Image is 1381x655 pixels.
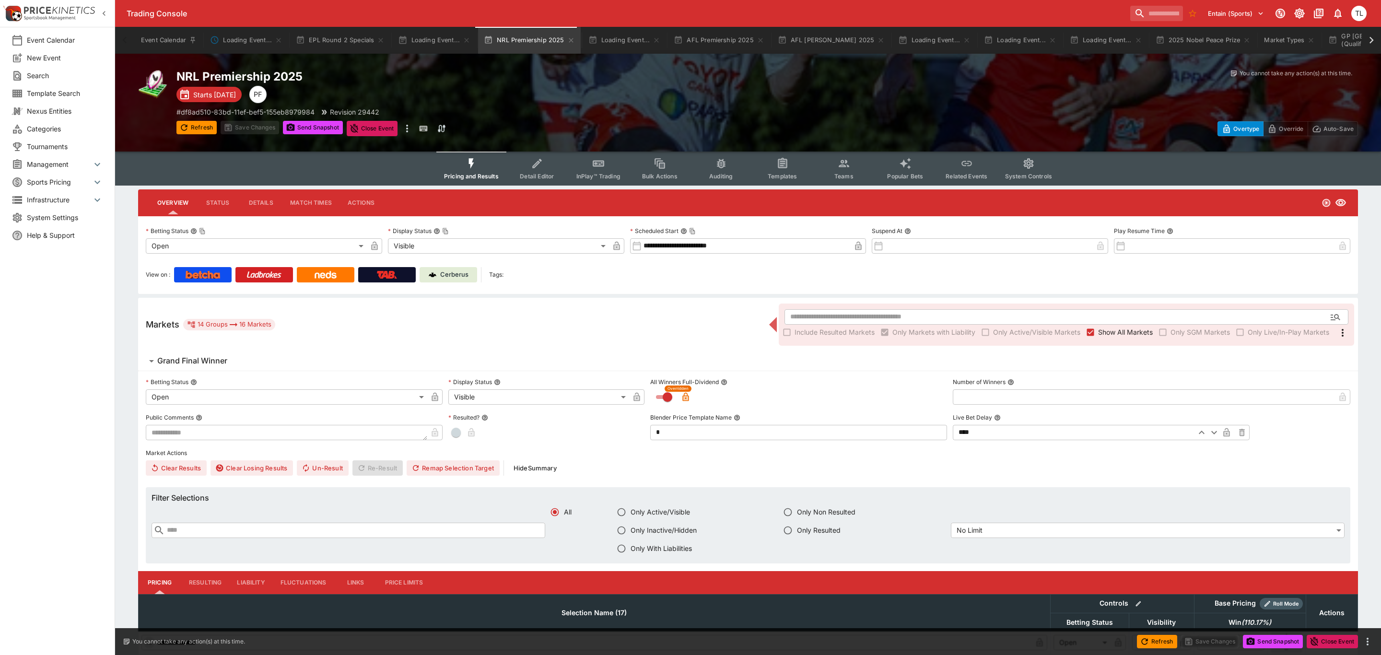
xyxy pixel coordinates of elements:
[680,228,687,234] button: Scheduled StartCopy To Clipboard
[146,267,170,282] label: View on :
[27,88,103,98] span: Template Search
[576,173,620,180] span: InPlay™ Trading
[27,124,103,134] span: Categories
[1150,27,1257,54] button: 2025 Nobel Peace Prize
[1306,594,1358,631] th: Actions
[1114,227,1165,235] p: Play Resume Time
[27,159,92,169] span: Management
[1291,5,1308,22] button: Toggle light/dark mode
[1310,5,1327,22] button: Documentation
[388,238,609,254] div: Visible
[1217,121,1358,136] div: Start From
[993,327,1080,337] span: Only Active/Visible Markets
[1217,121,1264,136] button: Overtype
[834,173,854,180] span: Teams
[196,191,239,214] button: Status
[176,121,217,134] button: Refresh
[440,270,468,280] p: Cerberus
[152,493,1345,503] h6: Filter Selections
[146,413,194,421] p: Public Comments
[157,356,227,366] h6: Grand Final Winner
[1007,379,1014,386] button: Number of Winners
[27,177,92,187] span: Sports Pricing
[27,195,92,205] span: Infrastructure
[978,27,1062,54] button: Loading Event...
[667,386,689,392] span: Overridden
[388,227,432,235] p: Display Status
[297,460,348,476] button: Un-Result
[146,238,367,254] div: Open
[193,90,236,100] p: Starts [DATE]
[1362,636,1373,647] button: more
[1098,327,1153,337] span: Show All Markets
[650,413,732,421] p: Blender Price Template Name
[146,446,1350,460] label: Market Actions
[631,507,690,517] span: Only Active/Visible
[721,379,727,386] button: All Winners Full-Dividend
[150,191,196,214] button: Overview
[444,173,499,180] span: Pricing and Results
[436,152,1060,186] div: Event type filters
[892,327,975,337] span: Only Markets with Liability
[377,271,397,279] img: TabNZ
[1056,617,1124,628] span: Betting Status
[1327,308,1344,326] button: Open
[24,16,76,20] img: Sportsbook Management
[1260,598,1303,609] div: Show/hide Price Roll mode configuration.
[1279,124,1303,134] p: Override
[494,379,501,386] button: Display Status
[953,378,1006,386] p: Number of Winners
[377,571,431,594] button: Price Limits
[334,571,377,594] button: Links
[249,86,267,103] div: Peter Fairgrieve
[1263,121,1308,136] button: Override
[146,389,427,405] div: Open
[339,191,383,214] button: Actions
[204,27,288,54] button: Loading Event...
[1137,635,1177,648] button: Refresh
[347,121,398,136] button: Close Event
[650,378,719,386] p: All Winners Full-Dividend
[481,414,488,421] button: Resulted?
[290,27,390,54] button: EPL Round 2 Specials
[190,379,197,386] button: Betting Status
[1241,617,1271,628] em: ( 110.17 %)
[551,607,637,619] span: Selection Name (17)
[904,228,911,234] button: Suspend At
[478,27,580,54] button: NRL Premiership 2025
[1050,594,1194,613] th: Controls
[187,319,271,330] div: 14 Groups 16 Markets
[146,319,179,330] h5: Markets
[442,228,449,234] button: Copy To Clipboard
[27,212,103,222] span: System Settings
[27,53,103,63] span: New Event
[352,460,403,476] span: Re-Result
[734,414,740,421] button: Blender Price Template Name
[1348,3,1369,24] button: Trent Lewis
[1167,228,1173,234] button: Play Resume Time
[1337,327,1348,339] svg: More
[946,173,987,180] span: Related Events
[1335,197,1346,209] svg: Visible
[1132,597,1145,610] button: Bulk edit
[1269,600,1303,608] span: Roll Mode
[1202,6,1270,21] button: Select Tenant
[797,525,841,535] span: Only Resulted
[138,351,1358,371] button: Grand Final Winner
[1329,5,1346,22] button: Notifications
[994,414,1001,421] button: Live Bet Delay
[407,460,500,476] button: Remap Selection Target
[196,414,202,421] button: Public Comments
[24,7,95,14] img: PriceKinetics
[27,141,103,152] span: Tournaments
[433,228,440,234] button: Display StatusCopy To Clipboard
[489,267,503,282] label: Tags:
[429,271,436,279] img: Cerberus
[1322,198,1331,208] svg: Open
[146,378,188,386] p: Betting Status
[642,173,678,180] span: Bulk Actions
[1136,617,1186,628] span: Visibility
[1005,173,1052,180] span: System Controls
[1211,597,1260,609] div: Base Pricing
[872,227,902,235] p: Suspend At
